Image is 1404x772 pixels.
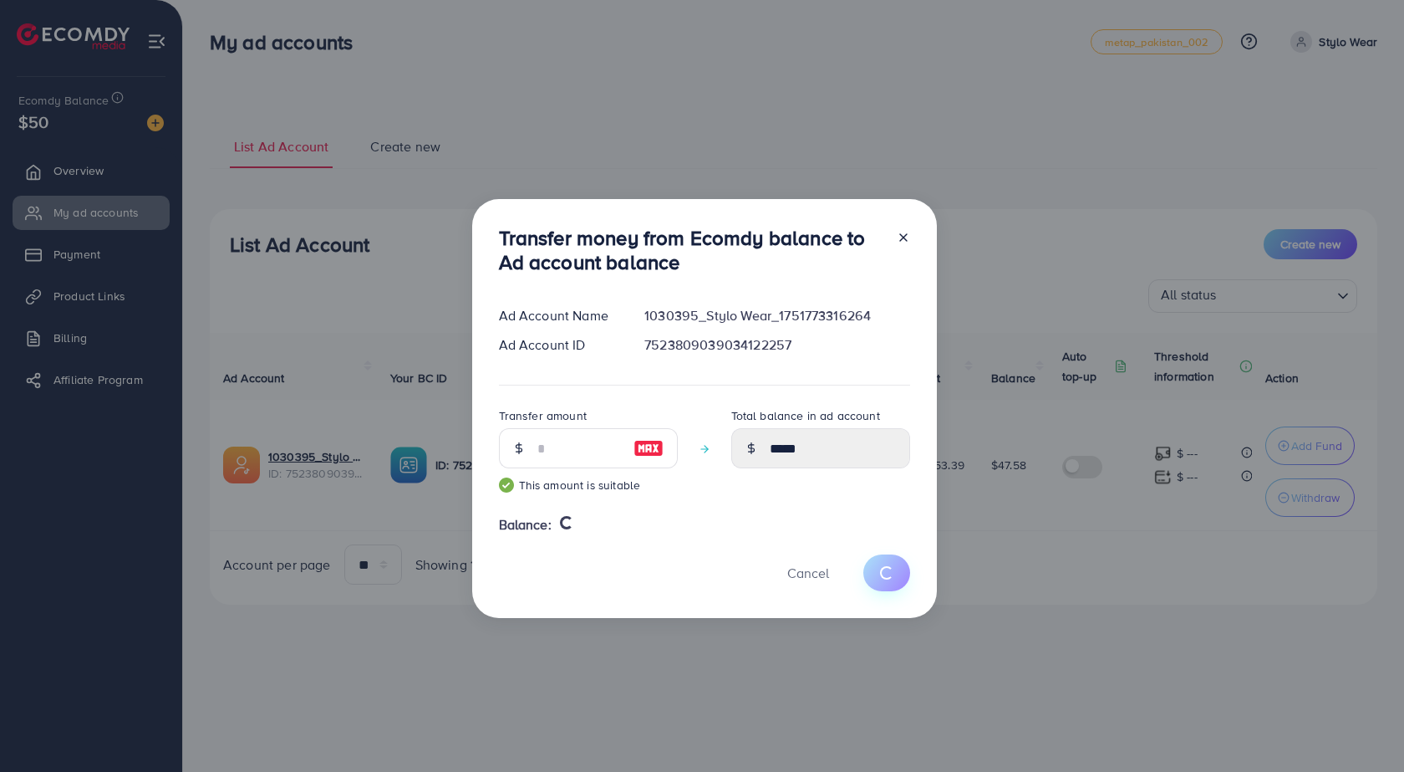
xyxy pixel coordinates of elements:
[499,477,678,493] small: This amount is suitable
[631,306,923,325] div: 1030395_Stylo Wear_1751773316264
[499,407,587,424] label: Transfer amount
[499,226,883,274] h3: Transfer money from Ecomdy balance to Ad account balance
[633,438,664,458] img: image
[631,335,923,355] div: 7523809039034122257
[499,478,514,493] img: guide
[787,564,829,582] span: Cancel
[499,515,552,534] span: Balance:
[731,407,880,424] label: Total balance in ad account
[486,306,632,325] div: Ad Account Name
[766,555,850,591] button: Cancel
[486,335,632,355] div: Ad Account ID
[1333,697,1391,759] iframe: Chat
